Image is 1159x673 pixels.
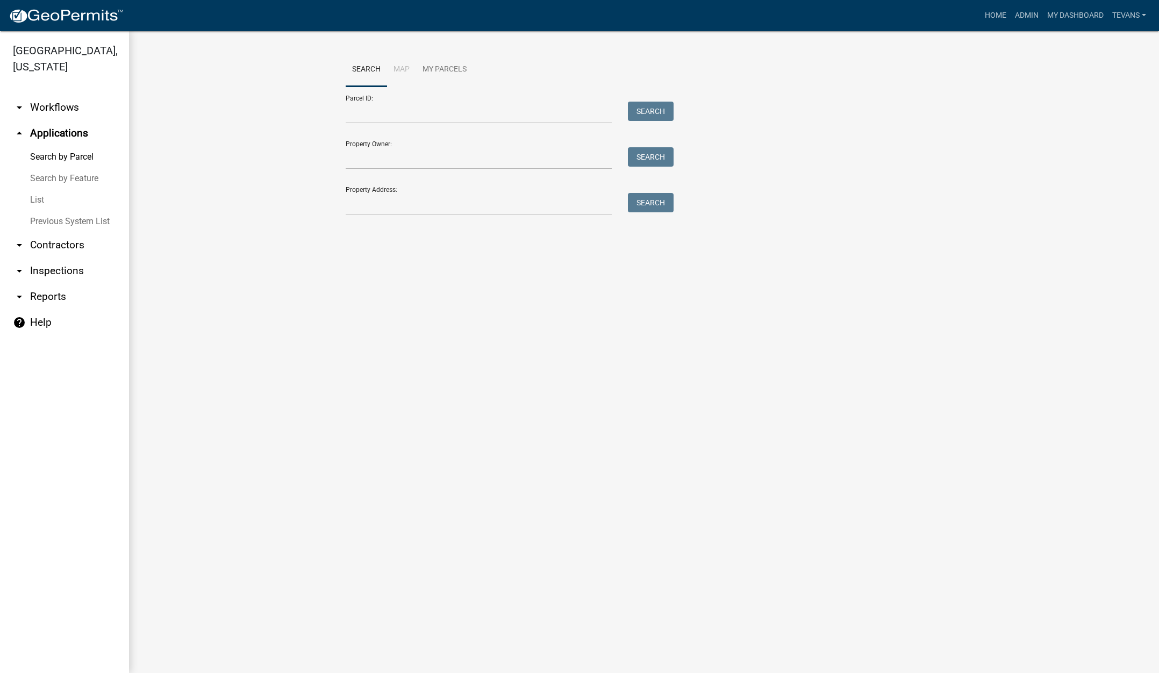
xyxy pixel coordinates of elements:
a: Search [346,53,387,87]
i: arrow_drop_down [13,239,26,252]
i: arrow_drop_up [13,127,26,140]
a: Home [981,5,1011,26]
button: Search [628,102,674,121]
i: arrow_drop_down [13,101,26,114]
a: My Parcels [416,53,473,87]
i: arrow_drop_down [13,290,26,303]
i: help [13,316,26,329]
a: My Dashboard [1043,5,1108,26]
button: Search [628,147,674,167]
button: Search [628,193,674,212]
a: tevans [1108,5,1150,26]
i: arrow_drop_down [13,264,26,277]
a: Admin [1011,5,1043,26]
